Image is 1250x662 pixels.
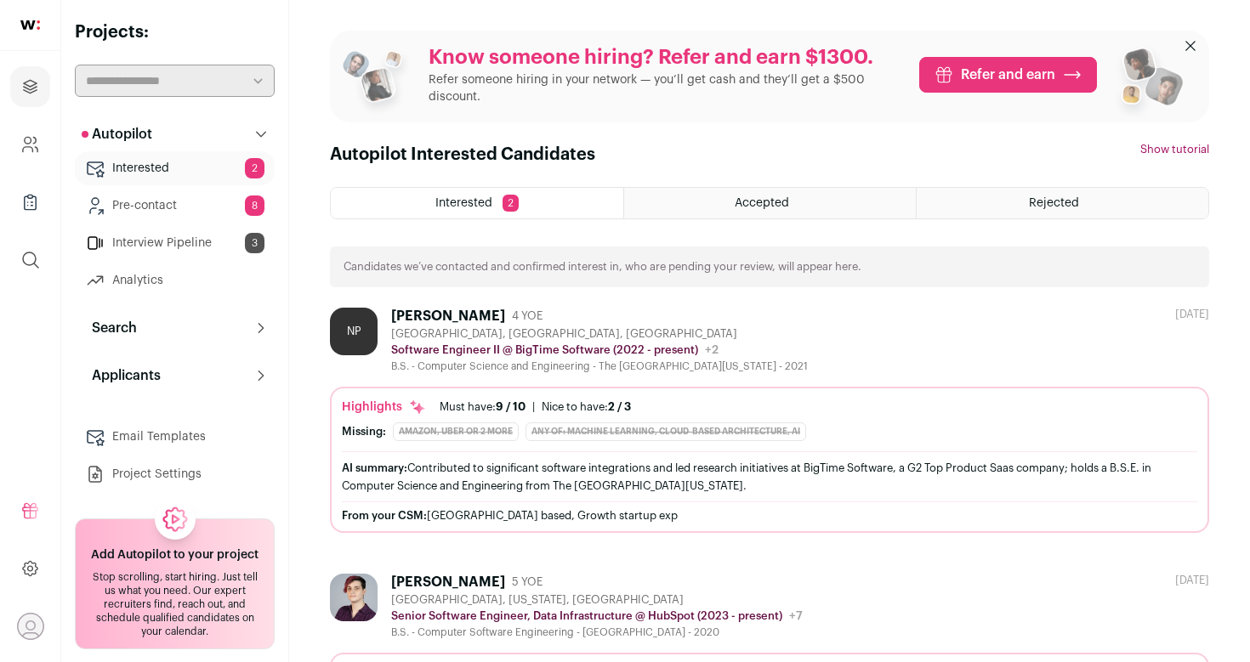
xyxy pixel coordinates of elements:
[435,197,492,209] span: Interested
[391,574,505,591] div: [PERSON_NAME]
[10,66,50,107] a: Projects
[75,117,275,151] button: Autopilot
[330,308,378,355] div: NP
[330,308,1209,533] a: NP [PERSON_NAME] 4 YOE [GEOGRAPHIC_DATA], [GEOGRAPHIC_DATA], [GEOGRAPHIC_DATA] Software Engineer ...
[82,318,137,338] p: Search
[20,20,40,30] img: wellfound-shorthand-0d5821cbd27db2630d0214b213865d53afaa358527fdda9d0ea32b1df1b89c2c.svg
[789,610,803,622] span: +7
[393,422,519,441] div: Amazon, Uber or 2 more
[624,188,916,218] a: Accepted
[75,151,275,185] a: Interested2
[496,401,526,412] span: 9 / 10
[82,365,161,386] p: Applicants
[245,158,264,178] span: 2
[440,400,631,414] ul: |
[342,462,407,473] span: AI summary:
[1111,41,1185,122] img: referral_people_group_2-7c1ec42c15280f3369c0665c33c00ed472fd7f6af9dd0ec46c364f9a93ccf9a4.png
[391,308,505,325] div: [PERSON_NAME]
[75,263,275,297] a: Analytics
[245,195,264,216] span: 8
[344,260,861,274] p: Candidates we’ve contacted and confirmed interest in, who are pending your review, will appear here.
[75,311,275,345] button: Search
[608,401,631,412] span: 2 / 3
[391,609,782,623] p: Senior Software Engineer, Data Infrastructure @ HubSpot (2023 - present)
[705,344,719,356] span: +2
[17,613,44,640] button: Open dropdown
[735,197,789,209] span: Accepted
[919,57,1097,93] a: Refer and earn
[342,425,386,439] div: Missing:
[512,309,543,323] span: 4 YOE
[245,233,264,253] span: 3
[503,195,519,212] span: 2
[75,20,275,44] h2: Projects:
[1029,197,1079,209] span: Rejected
[391,625,803,639] div: B.S. - Computer Software Engineering - [GEOGRAPHIC_DATA] - 2020
[542,400,631,414] div: Nice to have:
[342,399,426,416] div: Highlights
[75,226,275,260] a: Interview Pipeline3
[391,359,808,373] div: B.S. - Computer Science and Engineering - The [GEOGRAPHIC_DATA][US_STATE] - 2021
[526,422,806,441] div: Any of: Machine Learning, Cloud-based architecture, ai
[1175,574,1209,587] div: [DATE]
[82,124,152,144] p: Autopilot
[91,546,259,563] h2: Add Autopilot to your project
[391,343,698,357] p: Software Engineer II @ BigTime Software (2022 - present)
[512,575,543,589] span: 5 YOE
[75,457,275,491] a: Project Settings
[1175,308,1209,321] div: [DATE]
[330,574,378,621] img: 98607484b8bd4a5962cb44097fdfd5ebec429430f8e548ef3bc8f4856cb8525f.jpg
[75,420,275,454] a: Email Templates
[10,124,50,165] a: Company and ATS Settings
[75,359,275,393] button: Applicants
[75,189,275,223] a: Pre-contact8
[330,143,595,167] h1: Autopilot Interested Candidates
[917,188,1208,218] a: Rejected
[440,400,526,414] div: Must have:
[342,459,1197,495] div: Contributed to significant software integrations and led research initiatives at BigTime Software...
[429,44,906,71] p: Know someone hiring? Refer and earn $1300.
[86,570,264,638] div: Stop scrolling, start hiring. Just tell us what you need. Our expert recruiters find, reach out, ...
[340,44,415,119] img: referral_people_group_1-3817b86375c0e7f77b15e9e1740954ef64e1f78137dd7e9f4ff27367cb2cd09a.png
[1140,143,1209,156] button: Show tutorial
[342,510,427,521] span: From your CSM:
[10,182,50,223] a: Company Lists
[75,518,275,649] a: Add Autopilot to your project Stop scrolling, start hiring. Just tell us what you need. Our exper...
[391,327,808,341] div: [GEOGRAPHIC_DATA], [GEOGRAPHIC_DATA], [GEOGRAPHIC_DATA]
[429,71,906,105] p: Refer someone hiring in your network — you’ll get cash and they’ll get a $500 discount.
[391,593,803,607] div: [GEOGRAPHIC_DATA], [US_STATE], [GEOGRAPHIC_DATA]
[342,509,1197,523] div: [GEOGRAPHIC_DATA] based, Growth startup exp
